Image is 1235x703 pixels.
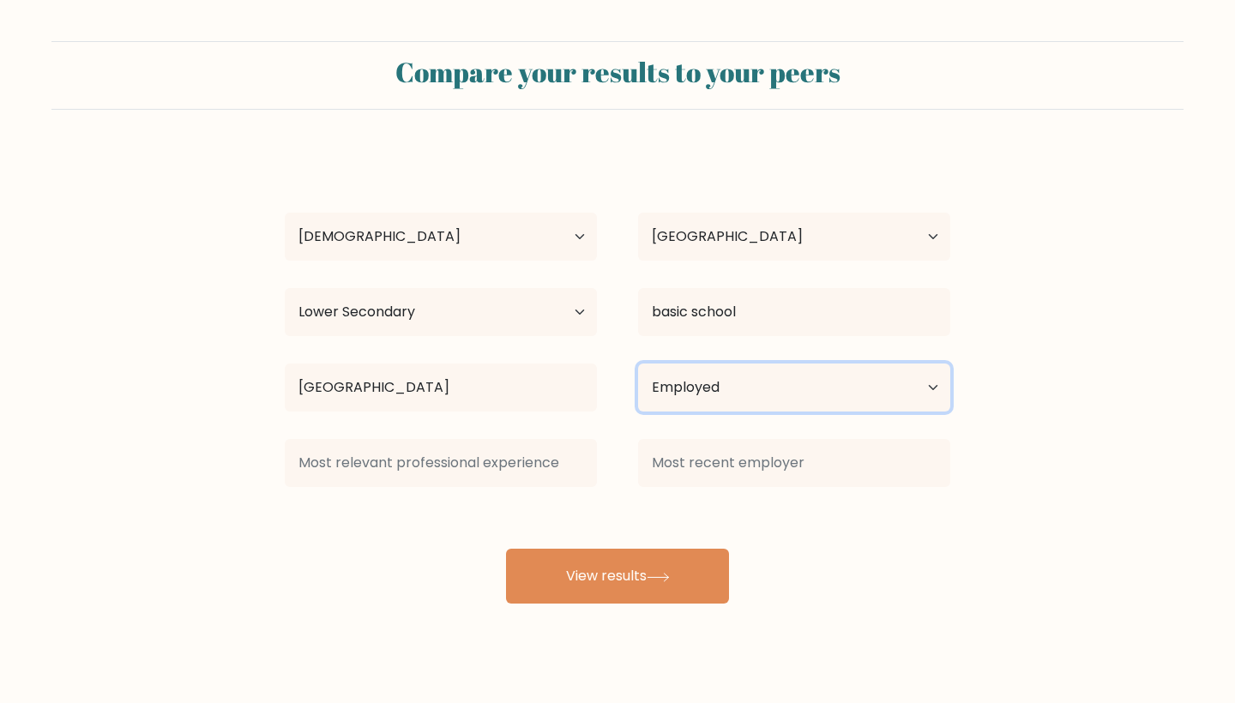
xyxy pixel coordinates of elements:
[62,56,1173,88] h2: Compare your results to your peers
[638,288,950,336] input: What did you study?
[638,439,950,487] input: Most recent employer
[285,364,597,412] input: Most relevant educational institution
[285,439,597,487] input: Most relevant professional experience
[506,549,729,604] button: View results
